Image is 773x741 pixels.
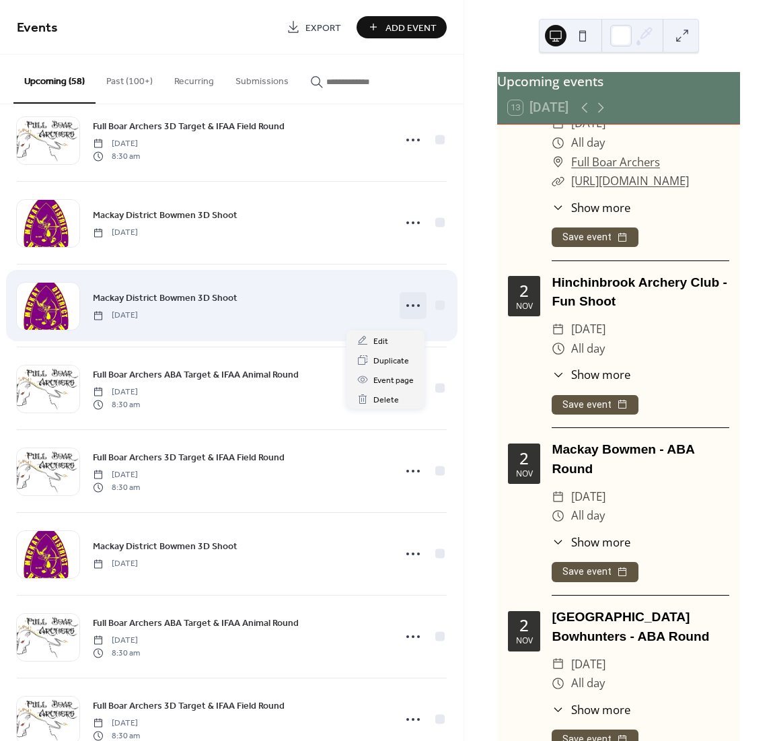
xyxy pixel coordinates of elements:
button: Upcoming (58) [13,55,96,104]
div: ​ [552,366,564,383]
div: Nov [516,470,533,478]
div: ​ [552,534,564,551]
span: 8:30 am [93,481,140,493]
span: All day [571,506,605,526]
span: Show more [571,534,630,551]
span: 8:30 am [93,647,140,659]
button: ​Show more [552,199,630,216]
span: All day [571,339,605,359]
div: ​ [552,655,564,674]
div: Hinchinbrook Archery Club - Fun Shoot [552,273,729,312]
span: Full Boar Archers 3D Target & IFAA Field Round [93,120,285,134]
span: [DATE] [93,310,138,322]
span: [DATE] [93,558,138,570]
div: ​ [552,339,564,359]
button: Past (100+) [96,55,163,102]
span: Mackay District Bowmen 3D Shoot [93,209,237,223]
div: Upcoming events [497,72,740,92]
span: Mackay District Bowmen 3D Shoot [93,291,237,306]
span: Full Boar Archers 3D Target & IFAA Field Round [93,699,285,713]
a: Full Boar Archers 3D Target & IFAA Field Round [93,118,285,134]
span: [DATE] [571,320,605,339]
button: Save event [552,395,638,415]
span: Full Boar Archers 3D Target & IFAA Field Round [93,451,285,465]
div: Nov [516,302,533,310]
span: Show more [571,701,630,718]
div: ​ [552,153,564,172]
span: Delete [373,393,399,407]
span: [DATE] [93,717,140,730]
span: 8:30 am [93,150,140,162]
a: Export [277,16,351,38]
div: ​ [552,199,564,216]
span: Full Boar Archers ABA Target & IFAA Animal Round [93,368,299,382]
span: [DATE] [93,138,140,150]
span: Edit [373,334,388,349]
a: Full Boar Archers 3D Target & IFAA Field Round [93,698,285,713]
button: ​Show more [552,366,630,383]
div: ​ [552,674,564,693]
span: Event page [373,374,414,388]
span: Add Event [385,21,437,35]
button: Save event [552,562,638,582]
a: Full Boar Archers [571,153,660,172]
button: ​Show more [552,534,630,551]
button: Add Event [357,16,447,38]
a: Mackay District Bowmen 3D Shoot [93,290,237,306]
span: [DATE] [93,469,140,481]
span: Events [17,15,58,41]
span: Show more [571,366,630,383]
span: Show more [571,199,630,216]
div: 2 [519,283,529,299]
div: [GEOGRAPHIC_DATA] Bowhunters - ABA Round [552,608,729,647]
span: [DATE] [571,487,605,507]
span: [DATE] [93,227,138,239]
div: ​ [552,506,564,526]
a: Full Boar Archers ABA Target & IFAA Animal Round [93,367,299,382]
button: ​Show more [552,701,630,718]
a: [URL][DOMAIN_NAME] [571,173,689,188]
span: [DATE] [93,635,140,647]
div: 2 [519,617,529,633]
div: ​ [552,320,564,339]
span: Full Boar Archers ABA Target & IFAA Animal Round [93,616,299,631]
span: Duplicate [373,354,409,368]
button: Save event [552,227,638,248]
div: ​ [552,701,564,718]
div: Mackay Bowmen - ABA Round [552,440,729,479]
span: All day [571,674,605,693]
span: [DATE] [93,386,140,398]
span: 8:30 am [93,398,140,411]
div: ​ [552,172,564,191]
a: Mackay District Bowmen 3D Shoot [93,538,237,554]
a: Full Boar Archers 3D Target & IFAA Field Round [93,450,285,465]
a: Mackay District Bowmen 3D Shoot [93,207,237,223]
div: ​ [552,133,564,153]
a: Full Boar Archers ABA Target & IFAA Animal Round [93,615,299,631]
div: Nov [516,637,533,645]
span: All day [571,133,605,153]
button: Recurring [163,55,225,102]
div: 2 [519,450,529,466]
span: [DATE] [571,655,605,674]
span: Mackay District Bowmen 3D Shoot [93,540,237,554]
div: ​ [552,487,564,507]
button: Submissions [225,55,299,102]
span: Export [305,21,341,35]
